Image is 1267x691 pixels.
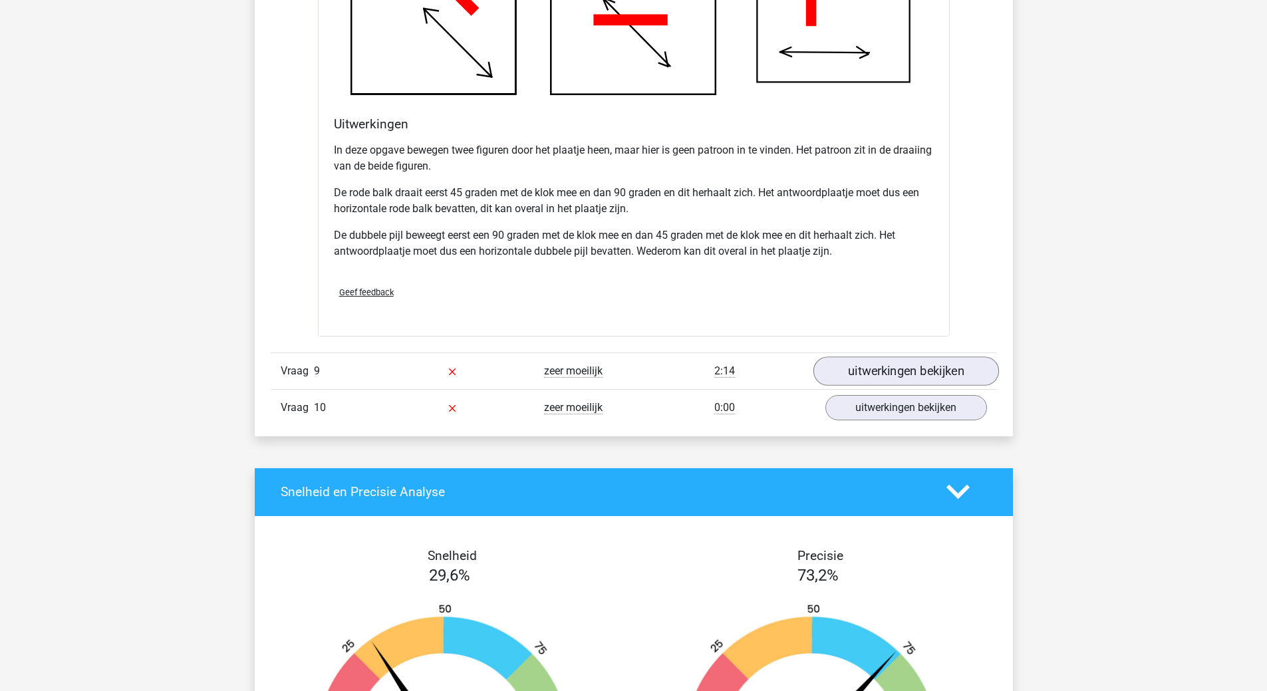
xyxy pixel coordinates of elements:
[825,395,987,420] a: uitwerkingen bekijken
[649,548,992,563] h4: Precisie
[429,566,470,585] span: 29,6%
[334,142,934,174] p: In deze opgave bewegen twee figuren door het plaatje heen, maar hier is geen patroon in te vinden...
[281,363,314,379] span: Vraag
[334,116,934,132] h4: Uitwerkingen
[314,401,326,414] span: 10
[797,566,839,585] span: 73,2%
[281,548,624,563] h4: Snelheid
[544,401,603,414] span: zeer moeilijk
[544,364,603,378] span: zeer moeilijk
[714,401,735,414] span: 0:00
[334,185,934,217] p: De rode balk draait eerst 45 graden met de klok mee en dan 90 graden en dit herhaalt zich. Het an...
[813,356,998,386] a: uitwerkingen bekijken
[281,484,926,499] h4: Snelheid en Precisie Analyse
[281,400,314,416] span: Vraag
[714,364,735,378] span: 2:14
[339,287,394,297] span: Geef feedback
[334,227,934,259] p: De dubbele pijl beweegt eerst een 90 graden met de klok mee en dan 45 graden met de klok mee en d...
[314,364,320,377] span: 9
